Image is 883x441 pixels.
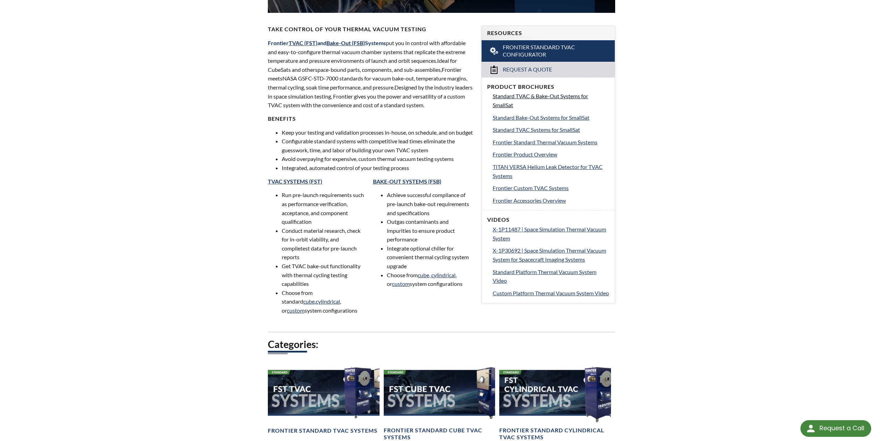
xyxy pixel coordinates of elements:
[282,163,473,172] li: Integrated, automated control of your testing process
[387,271,473,288] li: Choose from , or system configurations
[493,225,609,243] a: X-1P11487 | Space Simulation Thermal Vacuum System
[493,138,609,147] a: Frontier Standard Thermal Vacuum Systems
[437,57,442,64] span: Id
[493,290,609,296] span: Custom Platform Thermal Vacuum System Video
[487,29,609,37] h4: Resources
[493,197,566,204] span: Frontier Accessories Overview
[316,298,340,305] a: cylindrical
[268,75,467,91] span: NASA GSFC-STD-7000 standards for vacuum bake-out, temperature margins, thermal cycling, soak time...
[493,184,609,193] a: Frontier Custom TVAC Systems
[268,26,473,33] h4: Take Control of Your Thermal Vacuum Testing
[493,162,609,180] a: TITAN VERSA Helium Leak Detector for TVAC Systems
[373,178,441,185] a: BAKE-OUT SYSTEMS (FSB)
[800,420,871,437] div: Request a Call
[282,262,368,288] li: Get TVAC bake-out functionality with thermal cycling testing capabilities
[268,178,322,185] a: TVAC SYSTEMS (FST)
[282,245,357,261] span: test data for pre-launch reports
[493,247,606,263] span: X-1P30692 | Space Simulation Thermal Vacuum System for Spacecraft Imaging Systems
[493,126,580,133] span: Standard TVAC Systems for SmallSat
[805,423,816,434] img: round button
[493,93,588,108] span: Standard TVAC & Bake-Out Systems for SmallSat
[268,338,615,351] h2: Categories:
[387,190,473,217] li: Achieve successful compliance of pre-launch bake-out requirements and specifications
[268,361,380,434] a: FST TVAC Systems headerFrontier Standard TVAC Systems
[493,163,603,179] span: TITAN VERSA Helium Leak Detector for TVAC Systems
[303,298,315,305] a: cube
[482,40,615,62] a: Frontier Standard TVAC Configurator
[268,40,386,46] span: Frontier and Systems
[268,115,473,122] h4: BENEFITS
[282,288,368,315] li: Choose from standard , , or system configurations
[418,272,456,278] a: cube, cylindrical
[493,269,596,284] span: Standard Platform Thermal Vacuum System Video
[493,92,609,109] a: Standard TVAC & Bake-Out Systems for SmallSat
[315,66,442,73] span: space-bound parts, components, and sub-assemblies,
[493,226,606,241] span: X-1P11487 | Space Simulation Thermal Vacuum System
[268,39,473,110] p: put you in control with affordable and easy-to-configure thermal vacuum chamber systems that repl...
[493,185,569,191] span: Frontier Custom TVAC Systems
[326,40,365,46] a: Bake-Out (FSB)
[282,190,368,226] li: Run pre-launch requirements such as performance verification, acceptance, and component qualifica...
[287,307,305,314] a: custom
[268,427,377,434] h4: Frontier Standard TVAC Systems
[820,420,864,436] div: Request a Call
[282,137,473,154] li: Configurable standard systems with competitive lead times eliminate the guesswork, time, and labo...
[268,84,473,108] span: Designed by the industry leaders in space simulation testing, Frontier gives you the power and ve...
[387,217,473,244] li: Outgas contaminants and impurities to ensure product performance
[493,114,589,121] span: Standard Bake-Out Systems for SmallSat
[487,216,609,223] h4: Videos
[282,128,473,137] li: Keep your testing and validation processes in-house, on schedule, and on budget
[387,244,473,271] li: Integrate optional chiller for convenient thermal cycling system upgrade
[493,246,609,264] a: X-1P30692 | Space Simulation Thermal Vacuum System for Spacecraft Imaging Systems
[289,40,317,46] a: TVAC (FST)
[493,113,609,122] a: Standard Bake-Out Systems for SmallSat
[282,154,473,163] li: Avoid overpaying for expensive, custom thermal vacuum testing systems
[503,66,552,73] span: Request a Quote
[493,151,557,158] span: Frontier Product Overview
[493,139,597,145] span: Frontier Standard Thermal Vacuum Systems
[282,227,360,252] span: Conduct material research, check for in-orbit viability, and compile
[487,83,609,91] h4: Product Brochures
[392,280,410,287] a: custom
[493,196,609,205] a: Frontier Accessories Overview
[482,62,615,77] a: Request a Quote
[493,268,609,285] a: Standard Platform Thermal Vacuum System Video
[268,49,465,73] span: xtreme temperature and pressure environments of launch and orbit sequences. eal for CubeSats and ...
[503,44,596,58] span: Frontier Standard TVAC Configurator
[493,125,609,134] a: Standard TVAC Systems for SmallSat
[493,289,609,298] a: Custom Platform Thermal Vacuum System Video
[493,150,609,159] a: Frontier Product Overview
